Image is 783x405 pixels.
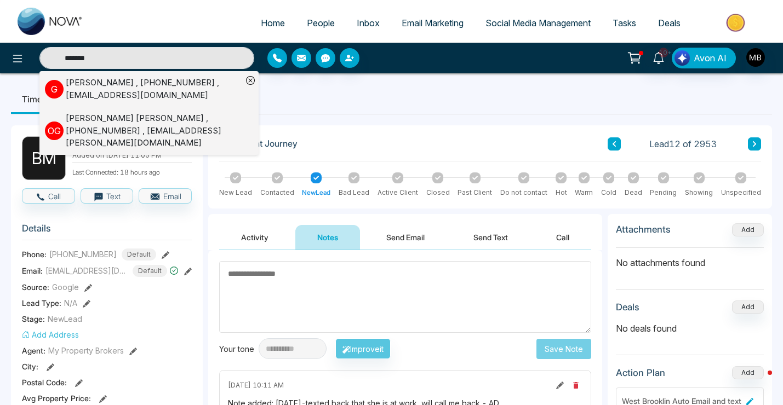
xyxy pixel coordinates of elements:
[296,13,346,33] a: People
[659,48,668,57] span: 10+
[391,13,475,33] a: Email Marketing
[22,377,67,388] span: Postal Code :
[22,361,38,372] span: City :
[219,188,252,198] div: New Lead
[694,51,727,65] span: Avon AI
[250,13,296,33] a: Home
[601,188,616,198] div: Cold
[732,223,764,236] button: Add
[22,297,61,309] span: Lead Type:
[685,188,713,198] div: Showing
[22,136,66,180] div: B M
[625,188,642,198] div: Dead
[534,225,591,250] button: Call
[22,248,47,260] span: Phone:
[616,367,665,378] h3: Action Plan
[475,13,602,33] a: Social Media Management
[133,265,167,277] span: Default
[66,112,242,149] div: [PERSON_NAME] [PERSON_NAME] , [PHONE_NUMBER] , [EMAIL_ADDRESS][PERSON_NAME][DOMAIN_NAME]
[364,225,447,250] button: Send Email
[219,343,259,355] div: Your tone
[64,297,77,309] span: N/A
[66,77,242,101] div: [PERSON_NAME] , [PHONE_NUMBER] , [EMAIL_ADDRESS][DOMAIN_NAME]
[746,48,765,67] img: User Avatar
[647,13,691,33] a: Deals
[675,50,690,66] img: Lead Flow
[48,313,82,325] span: NewLead
[139,188,192,204] button: Email
[451,225,530,250] button: Send Text
[556,188,567,198] div: Hot
[339,188,369,198] div: Bad Lead
[22,392,91,404] span: Avg Property Price :
[613,18,636,28] span: Tasks
[732,366,764,379] button: Add
[22,223,192,240] h3: Details
[22,345,45,356] span: Agent:
[295,225,360,250] button: Notes
[746,368,772,394] iframe: Intercom live chat
[357,18,380,28] span: Inbox
[307,18,335,28] span: People
[616,224,671,235] h3: Attachments
[426,188,450,198] div: Closed
[49,248,117,260] span: [PHONE_NUMBER]
[22,265,43,276] span: Email:
[22,313,45,325] span: Stage:
[302,188,330,198] div: NewLead
[11,84,67,114] li: Timeline
[732,224,764,234] span: Add
[500,188,547,198] div: Do not contact
[45,80,64,99] p: G
[260,188,294,198] div: Contacted
[732,300,764,314] button: Add
[616,302,639,313] h3: Deals
[616,248,764,269] p: No attachments found
[616,322,764,335] p: No deals found
[45,121,64,140] p: O G
[485,18,591,28] span: Social Media Management
[72,165,192,177] p: Last Connected: 18 hours ago
[575,188,593,198] div: Warm
[536,339,591,359] button: Save Note
[22,188,75,204] button: Call
[81,188,134,204] button: Text
[52,281,79,293] span: Google
[650,188,677,198] div: Pending
[45,265,128,276] span: [EMAIL_ADDRESS][DOMAIN_NAME]
[697,10,776,35] img: Market-place.gif
[48,345,124,356] span: My Property Brokers
[649,137,717,151] span: Lead 12 of 2953
[672,48,736,68] button: Avon AI
[18,8,83,35] img: Nova CRM Logo
[219,225,290,250] button: Activity
[261,18,285,28] span: Home
[402,18,464,28] span: Email Marketing
[721,188,761,198] div: Unspecified
[346,13,391,33] a: Inbox
[602,13,647,33] a: Tasks
[122,248,156,261] span: Default
[22,281,49,293] span: Source:
[228,380,284,390] span: [DATE] 10:11 AM
[458,188,492,198] div: Past Client
[378,188,418,198] div: Active Client
[658,18,681,28] span: Deals
[645,48,672,67] a: 10+
[22,329,79,340] button: Add Address
[72,151,192,160] p: Added on [DATE] 11:05 PM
